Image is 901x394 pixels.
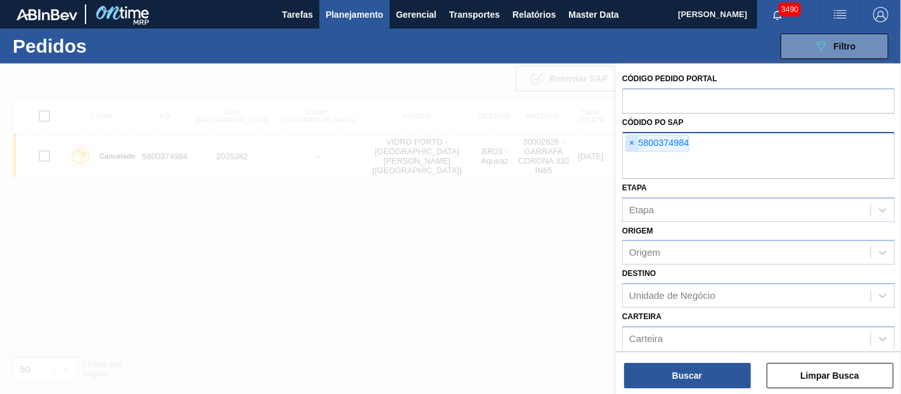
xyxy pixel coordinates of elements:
[781,34,888,59] button: Filtro
[626,136,638,151] span: ×
[449,7,500,22] span: Transportes
[834,41,856,51] span: Filtro
[629,247,660,258] div: Origem
[873,7,888,22] img: Logout
[13,39,192,53] h1: Pedidos
[629,291,715,301] div: Unidade de Negócio
[622,312,661,321] label: Carteira
[757,6,798,23] button: Notificações
[622,269,656,278] label: Destino
[622,118,684,127] label: Códido PO SAP
[622,183,647,192] label: Etapa
[622,74,717,83] label: Código Pedido Portal
[513,7,556,22] span: Relatórios
[326,7,383,22] span: Planejamento
[396,7,437,22] span: Gerencial
[833,7,848,22] img: userActions
[629,204,654,215] div: Etapa
[568,7,618,22] span: Master Data
[622,227,653,235] label: Origem
[629,333,663,344] div: Carteira
[282,7,313,22] span: Tarefas
[625,135,689,152] div: 5800374984
[779,3,801,16] span: 3490
[16,9,77,20] img: TNhmsLtSVTkK8tSr43FrP2fwEKptu5GPRR3wAAAABJRU5ErkJggg==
